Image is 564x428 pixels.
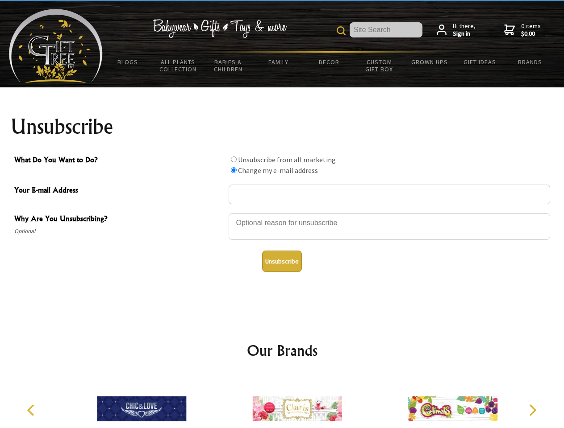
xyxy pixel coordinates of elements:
button: Previous [22,400,42,420]
a: Brands [505,53,556,71]
label: Unsubscribe from all marketing [238,155,336,164]
span: Optional [14,226,224,237]
h1: Unsubscribe [11,116,554,137]
button: Unsubscribe [262,251,302,272]
a: Grown Ups [404,53,455,71]
img: Babywear - Gifts - Toys & more [153,19,287,38]
span: Hi there, [453,22,476,38]
a: 0 items$0.00 [504,22,541,38]
button: Next [522,400,542,420]
span: What Do You Want to Do? [14,154,224,167]
a: Decor [304,53,354,71]
img: product search [337,26,346,35]
a: Babies & Children [203,53,254,78]
input: Site Search [350,22,422,37]
a: BLOGS [103,53,153,71]
img: Babyware - Gifts - Toys and more... [9,9,103,83]
a: Custom Gift Box [354,53,405,78]
h2: Our Brands [18,340,547,361]
textarea: Why Are You Unsubscribing? [229,213,550,240]
a: Family [254,53,304,71]
strong: Sign in [453,30,476,38]
input: Your E-mail Address [229,185,550,204]
a: Hi there,Sign in [437,22,476,38]
label: Change my e-mail address [238,166,318,175]
a: Gift Ideas [455,53,505,71]
a: All Plants Collection [153,53,204,78]
input: What Do You Want to Do? [231,167,237,173]
span: Why Are You Unsubscribing? [14,213,224,226]
strong: $0.00 [521,30,541,38]
span: Your E-mail Address [14,185,224,198]
span: 0 items [521,22,541,38]
input: What Do You Want to Do? [231,156,237,162]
